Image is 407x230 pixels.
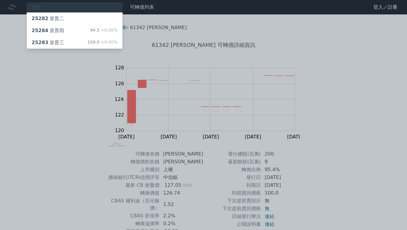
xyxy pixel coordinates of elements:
[27,25,122,37] a: 25284皇普四 94.5+0.00%
[90,27,118,34] div: 94.5
[32,15,64,22] div: 皇普二
[32,39,64,46] div: 皇普三
[32,28,48,33] span: 25284
[32,40,48,45] span: 25283
[100,40,118,44] span: +0.00%
[100,28,118,32] span: +0.00%
[32,16,48,21] span: 25282
[27,13,122,25] a: 25282皇普二
[88,39,118,46] div: 109.0
[27,37,122,49] a: 25283皇普三 109.0+0.00%
[32,27,64,34] div: 皇普四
